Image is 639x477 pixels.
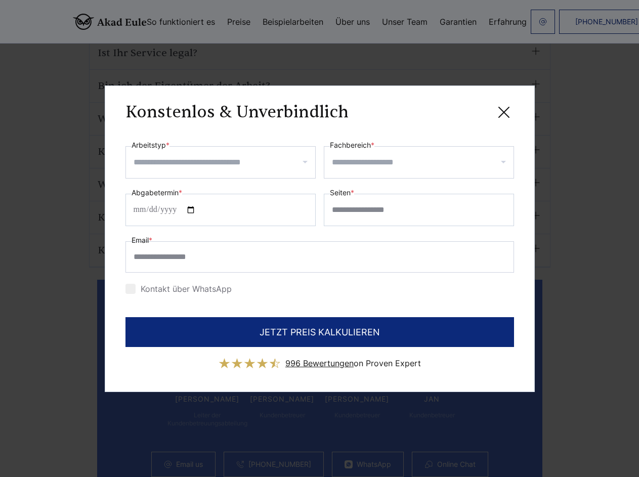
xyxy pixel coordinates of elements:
[132,187,182,199] label: Abgabetermin
[125,317,514,347] button: JETZT PREIS KALKULIEREN
[132,234,152,246] label: Email
[330,139,374,151] label: Fachbereich
[132,139,169,151] label: Arbeitstyp
[125,102,349,122] h3: Konstenlos & Unverbindlich
[330,187,354,199] label: Seiten
[125,284,232,294] label: Kontakt über WhatsApp
[285,355,421,371] div: on Proven Expert
[285,358,354,368] span: 996 Bewertungen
